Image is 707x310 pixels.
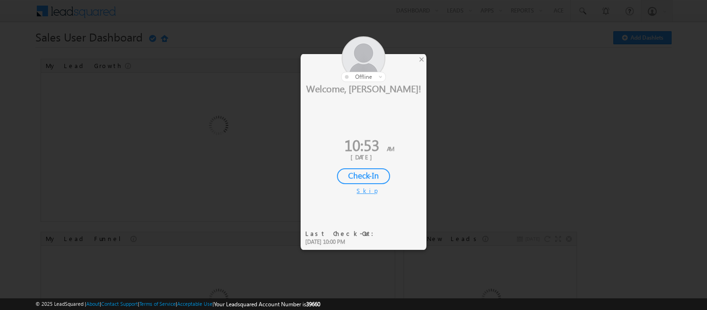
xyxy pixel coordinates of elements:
[214,301,320,308] span: Your Leadsquared Account Number is
[337,168,390,184] div: Check-In
[344,134,379,155] span: 10:53
[101,301,138,307] a: Contact Support
[305,229,379,238] div: Last Check-Out:
[417,54,426,64] div: ×
[86,301,100,307] a: About
[177,301,213,307] a: Acceptable Use
[301,82,426,94] div: Welcome, [PERSON_NAME]!
[306,301,320,308] span: 39660
[355,73,372,80] span: offline
[308,153,419,161] div: [DATE]
[35,300,320,309] span: © 2025 LeadSquared | | | | |
[139,301,176,307] a: Terms of Service
[357,186,371,195] div: Skip
[387,145,394,152] span: AM
[305,238,379,246] div: [DATE] 10:00 PM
